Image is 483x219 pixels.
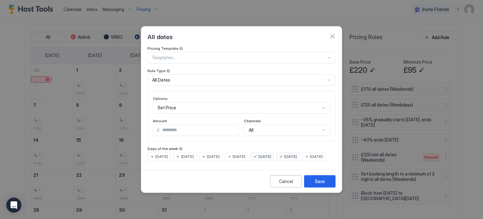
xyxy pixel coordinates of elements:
[304,175,336,187] button: Save
[153,118,167,123] span: Amount
[249,127,253,133] span: All
[310,154,323,159] span: [DATE]
[6,198,21,213] div: Open Intercom Messenger
[284,154,297,159] span: [DATE]
[315,178,325,185] div: Save
[207,154,219,159] span: [DATE]
[233,154,245,159] span: [DATE]
[152,77,170,83] span: All Dates
[157,127,160,133] span: £
[258,154,271,159] span: [DATE]
[153,96,168,101] span: Options
[147,146,178,151] span: Days of the week
[147,46,178,51] span: Pricing Template
[244,118,261,123] span: Channels
[270,175,302,187] button: Cancel
[147,68,165,73] span: Rule Type
[155,154,168,159] span: [DATE]
[181,154,194,159] span: [DATE]
[147,32,173,41] span: All dates
[279,178,293,185] div: Cancel
[160,125,239,135] input: Input Field
[158,105,176,111] span: Set Price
